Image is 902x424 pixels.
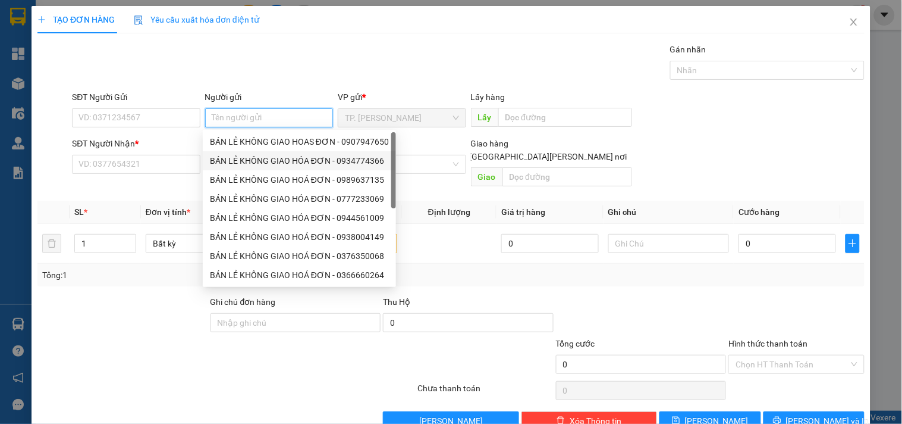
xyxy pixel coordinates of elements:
span: plus [846,239,859,248]
span: Bất kỳ [153,235,259,252]
span: Giá trị hàng [501,207,545,217]
input: Ghi chú đơn hàng [210,313,381,332]
div: BÁN LẺ KHÔNG GIAO HOAS ĐƠN - 0907947650 [203,132,396,151]
button: Close [837,6,870,39]
div: BÁN LẺ KHÔNG GIAO HOÁ ĐƠN - 0938004149 [203,227,396,247]
button: delete [42,234,61,253]
div: BÁN LẺ KHÔNG GIAO HÓA ĐƠN - 0777233069 [210,192,389,205]
div: SĐT Người Gửi [72,91,200,104]
div: Chưa thanh toán [416,382,554,403]
input: Ghi Chú [608,234,729,253]
label: Gán nhãn [670,45,706,54]
span: Thu Hộ [383,297,410,307]
th: Ghi chú [604,201,734,224]
div: BÁN LẺ KHÔNG GIAO HOÁ ĐƠN - 0366660264 [210,269,389,282]
div: BÁN LẺ KHÔNG GIAO HÓA ĐƠN - 0944561009 [210,211,389,225]
div: BÁN LẺ KHÔNG GIAO HÓA ĐƠN - 0934774366 [210,154,389,167]
div: BÁN LẺ KHÔNG GIAO HOÁ ĐƠN - 0938004149 [210,230,389,244]
span: plus [37,15,46,24]
div: VP gửi [338,91,466,104]
span: SL [74,207,84,217]
span: Lấy [471,108,498,127]
div: BÁN LẺ KHÔNG GIAO HOÁ ĐƠN - 0989637135 [210,173,389,186]
div: BÁN LẺ KHÔNG GIAO HOÁ ĐƠN - 0376350068 [210,250,389,263]
span: Vĩnh Long [345,155,458,173]
label: Ghi chú đơn hàng [210,297,276,307]
span: Định lượng [428,207,470,217]
span: Cước hàng [738,207,780,217]
span: Giao [471,167,502,186]
div: Người gửi [205,91,333,104]
div: Tổng: 1 [42,269,349,282]
button: plus [846,234,860,253]
span: Giao hàng [471,139,509,148]
span: [GEOGRAPHIC_DATA][PERSON_NAME] nơi [465,150,632,163]
div: BÁN LẺ KHÔNG GIAO HÓA ĐƠN - 0934774366 [203,151,396,170]
span: Đơn vị tính [146,207,190,217]
div: BÁN LẺ KHÔNG GIAO HOÁ ĐƠN - 0376350068 [203,247,396,266]
input: Dọc đường [498,108,632,127]
span: close [849,17,859,27]
span: TẠO ĐƠN HÀNG [37,15,115,24]
span: Tổng cước [556,339,595,348]
input: 0 [501,234,599,253]
div: BÁN LẺ KHÔNG GIAO HOÁ ĐƠN - 0989637135 [203,170,396,189]
div: BÁN LẺ KHÔNG GIAO HÓA ĐƠN - 0777233069 [203,189,396,208]
label: Hình thức thanh toán [728,339,807,348]
div: BÁN LẺ KHÔNG GIAO HOAS ĐƠN - 0907947650 [210,135,389,148]
img: icon [134,15,143,25]
div: SĐT Người Nhận [72,137,200,150]
div: BÁN LẺ KHÔNG GIAO HOÁ ĐƠN - 0366660264 [203,266,396,285]
input: Dọc đường [502,167,632,186]
div: BÁN LẺ KHÔNG GIAO HÓA ĐƠN - 0944561009 [203,208,396,227]
span: TP. Hồ Chí Minh [345,109,458,127]
span: Yêu cầu xuất hóa đơn điện tử [134,15,259,24]
span: Lấy hàng [471,92,505,102]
